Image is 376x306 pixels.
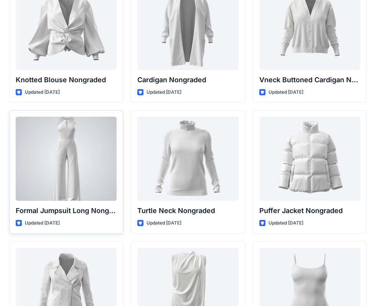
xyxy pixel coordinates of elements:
p: Formal Jumpsuit Long Nongraded [16,205,117,216]
p: Cardigan Nongraded [137,75,238,85]
p: Vneck Buttoned Cardigan Nongraded [259,75,360,85]
p: Updated [DATE] [269,88,303,96]
a: Puffer Jacket Nongraded [259,117,360,201]
p: Updated [DATE] [146,219,181,227]
p: Updated [DATE] [269,219,303,227]
p: Updated [DATE] [146,88,181,96]
p: Updated [DATE] [25,219,60,227]
p: Updated [DATE] [25,88,60,96]
p: Knotted Blouse Nongraded [16,75,117,85]
a: Turtle Neck Nongraded [137,117,238,201]
p: Puffer Jacket Nongraded [259,205,360,216]
a: Formal Jumpsuit Long Nongraded [16,117,117,201]
p: Turtle Neck Nongraded [137,205,238,216]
